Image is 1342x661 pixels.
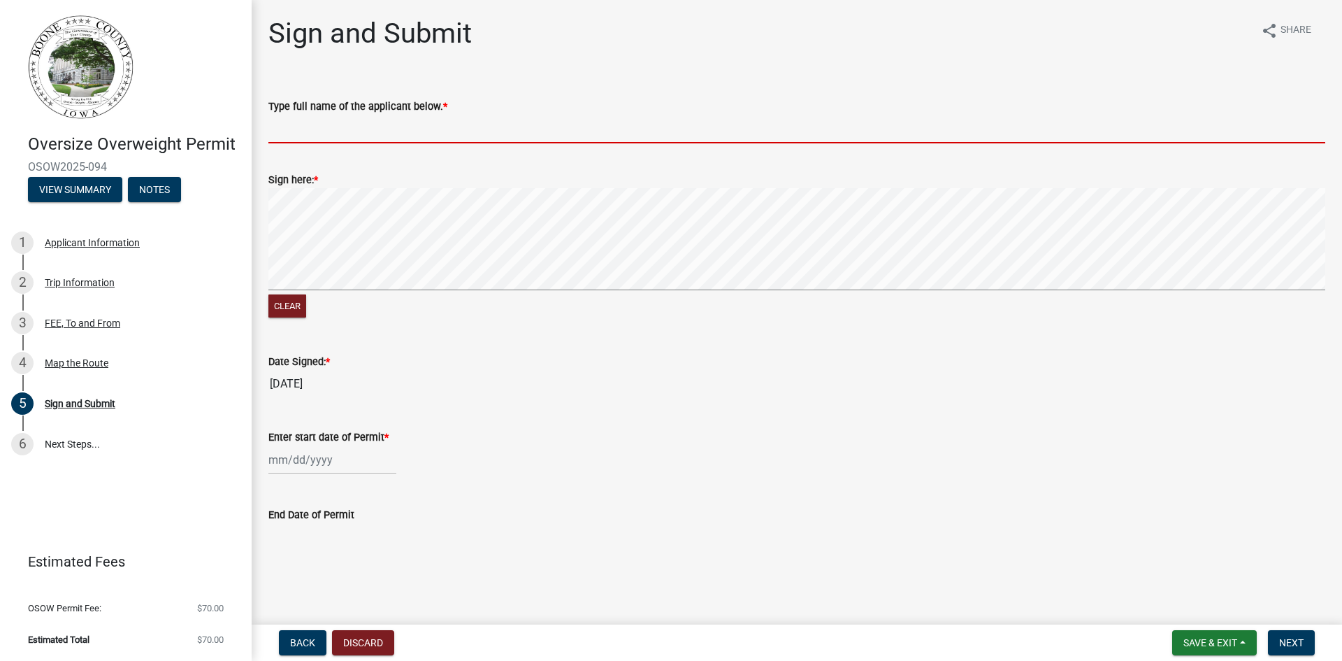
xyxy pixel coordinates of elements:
span: Save & Exit [1183,637,1237,648]
div: 4 [11,352,34,374]
button: Discard [332,630,394,655]
label: Sign here: [268,176,318,185]
div: 6 [11,433,34,455]
button: Back [279,630,326,655]
label: End Date of Permit [268,511,354,520]
div: 5 [11,392,34,415]
span: $70.00 [197,604,224,613]
div: 2 [11,271,34,294]
div: Sign and Submit [45,399,115,408]
span: Next [1279,637,1304,648]
div: 3 [11,312,34,334]
span: Back [290,637,315,648]
span: OSOW2025-094 [28,160,224,173]
div: Trip Information [45,278,115,287]
label: Enter start date of Permit [268,433,389,443]
button: View Summary [28,177,122,202]
h4: Oversize Overweight Permit [28,134,240,155]
i: share [1261,22,1278,39]
span: Share [1280,22,1311,39]
button: Clear [268,294,306,318]
span: Estimated Total [28,635,89,644]
label: Type full name of the applicant below. [268,102,447,112]
button: Notes [128,177,181,202]
button: Next [1268,630,1315,655]
button: Save & Exit [1172,630,1257,655]
div: 1 [11,232,34,254]
span: $70.00 [197,635,224,644]
span: OSOW Permit Fee: [28,604,101,613]
div: Applicant Information [45,238,140,248]
input: mm/dd/yyyy [268,446,396,474]
a: Estimated Fees [11,548,229,576]
div: Map the Route [45,358,108,368]
h1: Sign and Submit [268,17,472,50]
label: Date Signed: [268,357,330,367]
button: shareShare [1250,17,1322,44]
wm-modal-confirm: Summary [28,185,122,196]
wm-modal-confirm: Notes [128,185,181,196]
img: Boone County, Iowa [28,15,134,120]
div: FEE, To and From [45,318,120,328]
